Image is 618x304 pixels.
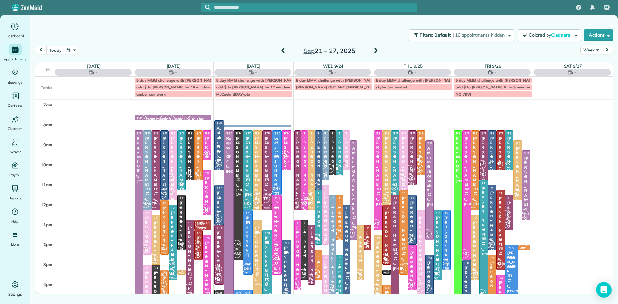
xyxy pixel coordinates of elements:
[255,226,260,267] div: [PERSON_NAME]
[376,236,392,240] span: 1:45 - 4:45
[410,131,428,135] span: 8:30 - 11:15
[409,29,514,41] button: Filters: Default | 16 appointments hidden
[3,68,27,86] a: Bookings
[323,63,344,69] a: Wed 9/24
[274,196,292,200] span: 11:45 - 3:45
[482,131,499,135] span: 8:30 - 11:00
[310,226,326,230] span: 1:15 - 4:15
[398,174,406,180] small: 2
[35,46,47,54] button: prev
[507,136,512,187] div: [PERSON_NAME]
[307,192,311,195] span: AL
[499,131,516,135] span: 8:30 - 10:30
[524,156,529,295] div: [PERSON_NAME] and [DATE][PERSON_NAME]
[312,234,320,243] span: NK
[310,231,313,291] div: [PERSON_NAME]
[507,131,525,135] span: 8:30 - 10:30
[585,1,599,15] div: Notifications
[252,199,260,208] span: NS
[216,85,303,89] span: add $ to [PERSON_NAME] for 17 window tracks
[321,236,324,239] span: KF
[376,136,381,187] div: [PERSON_NAME]
[87,63,101,69] a: [DATE]
[195,219,204,228] span: NS
[310,131,328,135] span: 8:30 - 12:30
[296,78,410,83] span: 5 day MMM challenge with [PERSON_NAME] 2:00 P.M. to Friday
[245,136,251,178] div: [PERSON_NAME]
[271,184,280,193] span: DH
[167,189,175,198] span: NS
[410,136,415,187] div: [PERSON_NAME]
[580,46,601,54] button: Week
[180,131,197,135] span: 8:30 - 11:30
[216,191,222,232] div: [PERSON_NAME]
[167,184,175,190] small: 4
[324,191,327,251] div: [PERSON_NAME]
[6,33,24,39] span: Dashboard
[136,85,223,89] span: add $ to [PERSON_NAME] for 16 window tracks
[345,131,363,135] span: 8:30 - 10:30
[400,172,404,175] span: KF
[303,221,319,225] span: 1:00 - 4:00
[349,231,353,235] span: MH
[3,207,27,225] a: Help
[503,160,511,168] span: NK
[464,136,469,187] div: [PERSON_NAME]
[303,131,321,135] span: 8:30 - 12:30
[274,131,292,135] span: 8:30 - 11:45
[247,63,260,69] a: [DATE]
[516,141,533,145] span: 9:00 - 12:00
[197,231,212,235] span: 1:30 - 3:00
[232,240,241,249] span: SM
[427,146,432,192] div: Admin Office tasks
[401,196,406,247] div: [PERSON_NAME]
[11,241,19,248] span: More
[303,226,306,286] div: [PERSON_NAME]
[167,174,175,180] small: 2
[415,168,423,174] small: 2
[154,136,158,187] div: [PERSON_NAME]
[345,211,348,271] div: [PERSON_NAME]
[601,46,613,54] button: next
[406,29,514,41] a: Filters: Default | 16 appointments hidden
[252,194,260,200] small: 4
[444,216,449,267] div: [PERSON_NAME]
[154,216,171,220] span: 12:45 - 3:15
[393,201,398,252] div: [PERSON_NAME]
[418,136,423,187] div: [PERSON_NAME]
[477,170,486,178] span: DH
[342,161,345,165] span: KF
[205,241,210,291] div: [PERSON_NAME]
[296,131,314,135] span: 8:30 - 12:30
[154,113,162,119] small: 1
[179,136,184,187] div: [PERSON_NAME]
[3,137,27,155] a: Invoices
[529,32,573,38] span: Colored by
[520,213,528,219] small: 1
[179,201,184,252] div: [PERSON_NAME]
[9,195,22,201] span: Reports
[205,131,222,135] span: 8:30 - 10:00
[498,196,503,247] div: [PERSON_NAME]
[188,136,192,187] div: [PERSON_NAME]
[360,239,369,248] span: NS
[284,136,289,178] div: [PERSON_NAME]
[163,201,180,205] span: 12:00 - 2:45
[453,32,505,38] span: | 16 appointments hidden
[490,136,495,187] div: [PERSON_NAME]
[398,180,406,188] span: DH
[145,216,150,267] div: [PERSON_NAME]
[175,180,184,188] span: NK
[164,113,172,119] small: 2
[317,191,335,195] span: 11:30 - 2:15
[503,219,511,228] span: DH
[145,131,163,135] span: 8:30 - 12:30
[522,211,527,215] span: MH
[9,172,21,178] span: Payroll
[488,161,492,165] span: AC
[3,183,27,201] a: Reports
[376,85,407,89] span: skyler terminated
[3,114,27,132] a: Cleaners
[169,182,173,185] span: AL
[338,131,356,135] span: 8:30 - 10:45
